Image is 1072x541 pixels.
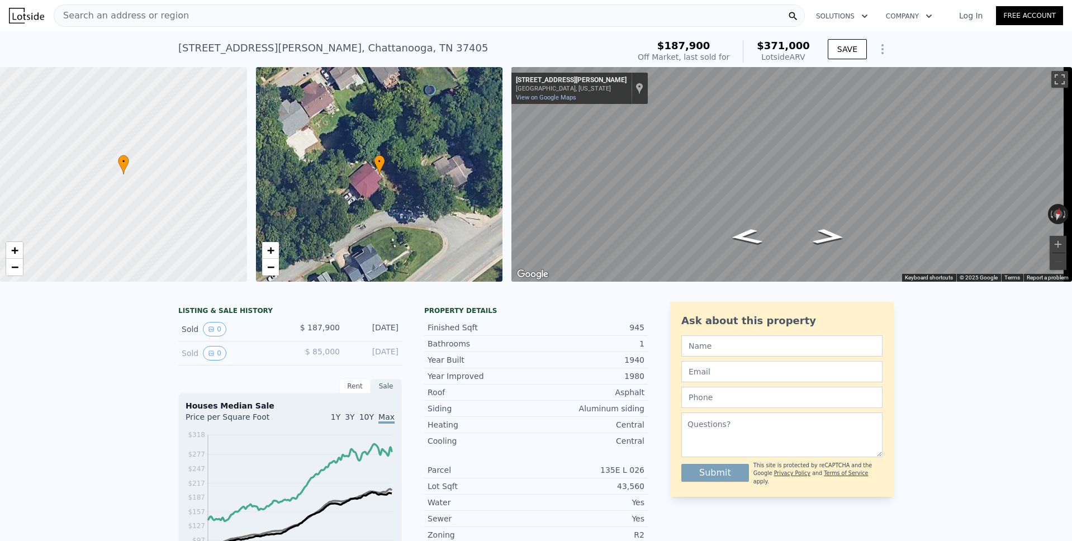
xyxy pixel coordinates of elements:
[1027,274,1069,281] a: Report a problem
[514,267,551,282] a: Open this area in Google Maps (opens a new window)
[536,387,644,398] div: Asphalt
[536,529,644,540] div: R2
[9,8,44,23] img: Lotside
[188,465,205,473] tspan: $247
[1050,236,1066,253] button: Zoom in
[305,347,340,356] span: $ 85,000
[188,508,205,516] tspan: $157
[428,481,536,492] div: Lot Sqft
[681,335,883,357] input: Name
[753,462,883,486] div: This site is protected by reCAPTCHA and the Google and apply.
[331,412,340,421] span: 1Y
[536,419,644,430] div: Central
[267,260,274,274] span: −
[188,431,205,439] tspan: $318
[514,267,551,282] img: Google
[828,39,867,59] button: SAVE
[428,371,536,382] div: Year Improved
[178,306,402,317] div: LISTING & SALE HISTORY
[371,379,402,393] div: Sale
[905,274,953,282] button: Keyboard shortcuts
[996,6,1063,25] a: Free Account
[182,346,281,360] div: Sold
[757,51,810,63] div: Lotside ARV
[428,419,536,430] div: Heating
[536,464,644,476] div: 135E L 026
[428,435,536,447] div: Cooling
[11,243,18,257] span: +
[871,38,894,60] button: Show Options
[428,403,536,414] div: Siding
[374,156,385,167] span: •
[681,387,883,408] input: Phone
[118,156,129,167] span: •
[536,371,644,382] div: 1980
[428,497,536,508] div: Water
[1062,204,1069,224] button: Rotate clockwise
[188,480,205,487] tspan: $217
[511,67,1072,282] div: Map
[681,464,749,482] button: Submit
[516,94,576,101] a: View on Google Maps
[188,493,205,501] tspan: $187
[428,464,536,476] div: Parcel
[262,242,279,259] a: Zoom in
[349,346,399,360] div: [DATE]
[516,76,627,85] div: [STREET_ADDRESS][PERSON_NAME]
[681,313,883,329] div: Ask about this property
[1050,253,1066,270] button: Zoom out
[300,323,340,332] span: $ 187,900
[378,412,395,424] span: Max
[428,322,536,333] div: Finished Sqft
[359,412,374,421] span: 10Y
[824,470,868,476] a: Terms of Service
[757,40,810,51] span: $371,000
[716,225,776,249] path: Go West, Baker St
[182,322,281,336] div: Sold
[186,411,290,429] div: Price per Square Foot
[681,361,883,382] input: Email
[1048,204,1054,224] button: Rotate counterclockwise
[536,481,644,492] div: 43,560
[262,259,279,276] a: Zoom out
[186,400,395,411] div: Houses Median Sale
[118,155,129,174] div: •
[374,155,385,174] div: •
[516,85,627,92] div: [GEOGRAPHIC_DATA], [US_STATE]
[638,51,729,63] div: Off Market, last sold for
[188,450,205,458] tspan: $277
[54,9,189,22] span: Search an address or region
[428,338,536,349] div: Bathrooms
[1052,203,1064,225] button: Reset the view
[536,338,644,349] div: 1
[536,322,644,333] div: 945
[536,354,644,366] div: 1940
[1004,274,1020,281] a: Terms
[536,435,644,447] div: Central
[774,470,810,476] a: Privacy Policy
[203,322,226,336] button: View historical data
[203,346,226,360] button: View historical data
[799,225,859,248] path: Go East, Baker St
[428,387,536,398] div: Roof
[267,243,274,257] span: +
[428,354,536,366] div: Year Built
[424,306,648,315] div: Property details
[536,513,644,524] div: Yes
[428,513,536,524] div: Sewer
[946,10,996,21] a: Log In
[339,379,371,393] div: Rent
[178,40,488,56] div: [STREET_ADDRESS][PERSON_NAME] , Chattanooga , TN 37405
[6,242,23,259] a: Zoom in
[349,322,399,336] div: [DATE]
[188,522,205,530] tspan: $127
[635,82,643,94] a: Show location on map
[536,403,644,414] div: Aluminum siding
[960,274,998,281] span: © 2025 Google
[877,6,941,26] button: Company
[11,260,18,274] span: −
[807,6,877,26] button: Solutions
[1051,71,1068,88] button: Toggle fullscreen view
[345,412,354,421] span: 3Y
[428,529,536,540] div: Zoning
